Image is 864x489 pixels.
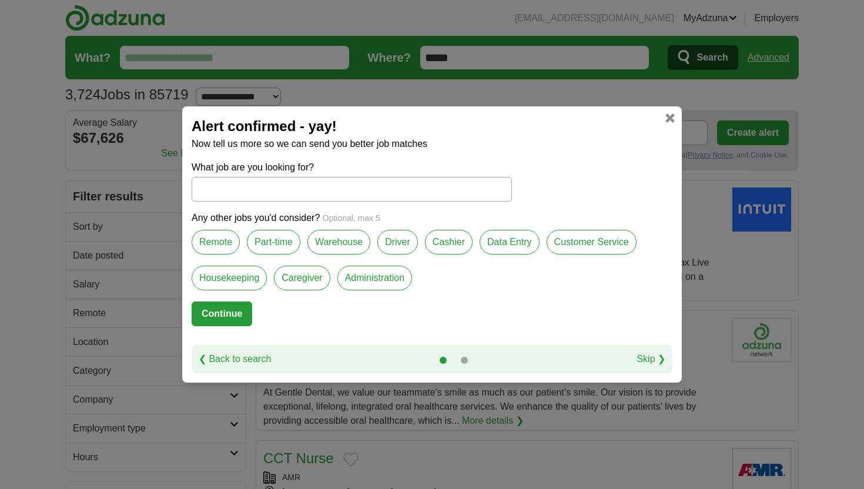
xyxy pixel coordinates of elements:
label: Part-time [247,230,300,254]
p: Now tell us more so we can send you better job matches [192,137,672,151]
label: What job are you looking for? [192,160,512,175]
label: Housekeeping [192,266,267,290]
button: Continue [192,302,252,326]
h2: Alert confirmed - yay! [192,116,672,137]
label: Remote [192,230,240,254]
label: Customer Service [547,230,637,254]
a: Skip ❯ [637,352,665,366]
label: Warehouse [307,230,370,254]
label: Driver [377,230,418,254]
label: Administration [337,266,412,290]
label: Data Entry [480,230,540,254]
label: Cashier [425,230,473,254]
span: Optional, max 5 [323,213,380,223]
label: Caregiver [274,266,330,290]
p: Any other jobs you'd consider? [192,211,672,225]
a: ❮ Back to search [199,352,271,366]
